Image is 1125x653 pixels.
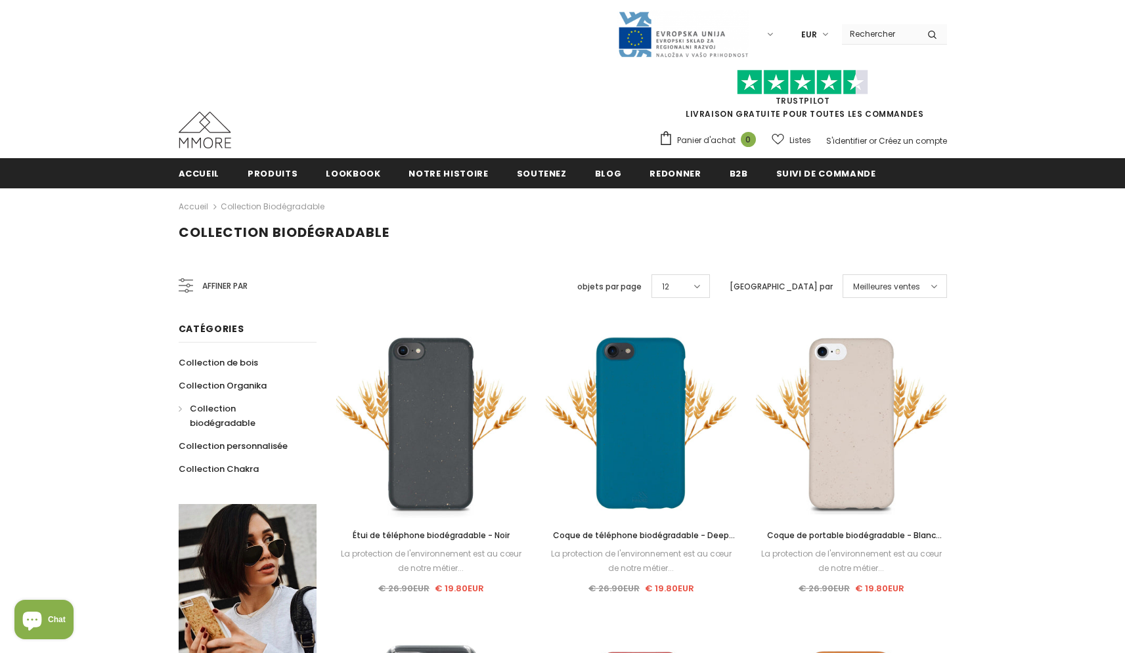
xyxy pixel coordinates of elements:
a: Notre histoire [408,158,488,188]
a: Accueil [179,158,220,188]
input: Search Site [842,24,917,43]
label: [GEOGRAPHIC_DATA] par [730,280,833,293]
a: Javni Razpis [617,28,749,39]
span: € 19.80EUR [855,582,904,595]
span: € 26.90EUR [378,582,430,595]
img: Cas MMORE [179,112,231,148]
span: EUR [801,28,817,41]
span: € 19.80EUR [435,582,484,595]
div: La protection de l'environnement est au cœur de notre métier... [756,547,946,576]
div: La protection de l'environnement est au cœur de notre métier... [336,547,527,576]
a: S'identifier [826,135,867,146]
span: Blog [595,167,622,180]
span: € 26.90EUR [799,582,850,595]
a: B2B [730,158,748,188]
inbox-online-store-chat: Shopify online store chat [11,600,77,642]
span: 0 [741,132,756,147]
a: soutenez [517,158,567,188]
a: Collection de bois [179,351,258,374]
span: Affiner par [202,279,248,293]
a: Panier d'achat 0 [659,131,762,150]
span: LIVRAISON GRATUITE POUR TOUTES LES COMMANDES [659,75,947,119]
div: La protection de l'environnement est au cœur de notre métier... [546,547,736,576]
span: Coque de portable biodégradable - Blanc naturel [767,530,942,555]
a: Blog [595,158,622,188]
label: objets par page [577,280,642,293]
img: Javni Razpis [617,11,749,58]
span: Notre histoire [408,167,488,180]
span: € 19.80EUR [645,582,694,595]
a: Produits [248,158,298,188]
span: Étui de téléphone biodégradable - Noir [353,530,510,541]
a: Collection biodégradable [179,397,302,434]
span: € 26.90EUR [588,582,640,595]
span: soutenez [517,167,567,180]
a: Coque de téléphone biodégradable - Deep Sea Blue [546,528,736,543]
span: Catégories [179,322,244,335]
span: Listes [789,134,811,147]
a: Collection personnalisée [179,434,288,457]
a: Collection Organika [179,374,267,397]
a: TrustPilot [776,95,830,106]
span: Collection Organika [179,379,267,392]
span: Collection personnalisée [179,440,288,452]
span: Produits [248,167,298,180]
span: Redonner [650,167,701,180]
span: or [869,135,877,146]
a: Redonner [650,158,701,188]
span: Panier d'achat [677,134,736,147]
a: Suivi de commande [776,158,876,188]
span: B2B [730,167,748,180]
span: Lookbook [326,167,380,180]
a: Collection Chakra [179,457,259,480]
a: Coque de portable biodégradable - Blanc naturel [756,528,946,543]
a: Collection biodégradable [221,201,324,212]
a: Créez un compte [879,135,947,146]
span: Meilleures ventes [853,280,920,293]
img: Faites confiance aux étoiles pilotes [737,70,868,95]
span: Coque de téléphone biodégradable - Deep Sea Blue [553,530,735,555]
span: Collection biodégradable [179,223,389,242]
span: Collection biodégradable [190,402,255,429]
span: 12 [662,280,669,293]
a: Étui de téléphone biodégradable - Noir [336,528,527,543]
a: Accueil [179,199,208,215]
span: Accueil [179,167,220,180]
span: Suivi de commande [776,167,876,180]
a: Lookbook [326,158,380,188]
span: Collection Chakra [179,463,259,475]
a: Listes [772,129,811,152]
span: Collection de bois [179,356,258,369]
